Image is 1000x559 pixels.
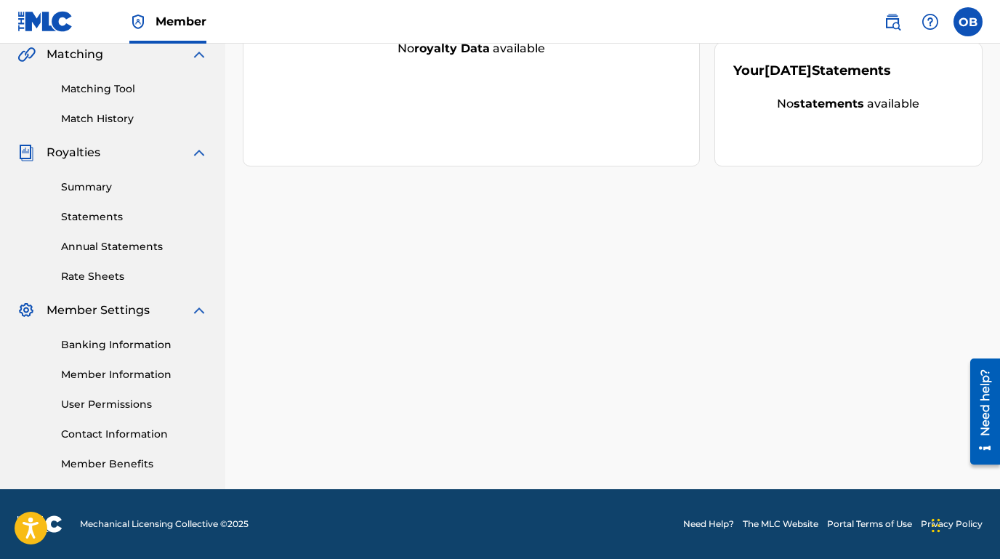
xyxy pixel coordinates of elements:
a: Public Search [878,7,907,36]
a: Summary [61,180,208,195]
strong: royalty data [414,41,490,55]
img: Member Settings [17,302,35,319]
img: Matching [17,46,36,63]
div: Drag [932,504,940,547]
strong: statements [794,97,864,110]
img: expand [190,302,208,319]
div: User Menu [953,7,983,36]
img: logo [17,515,62,533]
img: Top Rightsholder [129,13,147,31]
a: Member Benefits [61,457,208,472]
div: Help [916,7,945,36]
span: Matching [47,46,103,63]
a: Annual Statements [61,239,208,254]
iframe: Resource Center [959,353,1000,470]
a: The MLC Website [743,518,818,531]
img: Royalties [17,144,35,161]
span: Member Settings [47,302,150,319]
span: Mechanical Licensing Collective © 2025 [80,518,249,531]
a: Match History [61,111,208,126]
span: Royalties [47,144,100,161]
span: [DATE] [765,63,812,79]
img: help [922,13,939,31]
img: expand [190,144,208,161]
span: Member [156,13,206,30]
a: Portal Terms of Use [827,518,912,531]
a: Contact Information [61,427,208,442]
a: Statements [61,209,208,225]
div: No available [243,40,699,57]
img: expand [190,46,208,63]
img: search [884,13,901,31]
a: Privacy Policy [921,518,983,531]
div: No available [733,95,964,113]
a: Banking Information [61,337,208,353]
a: Need Help? [683,518,734,531]
a: Member Information [61,367,208,382]
img: MLC Logo [17,11,73,32]
a: Matching Tool [61,81,208,97]
iframe: Chat Widget [927,489,1000,559]
a: Rate Sheets [61,269,208,284]
div: Your Statements [733,61,891,81]
a: User Permissions [61,397,208,412]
